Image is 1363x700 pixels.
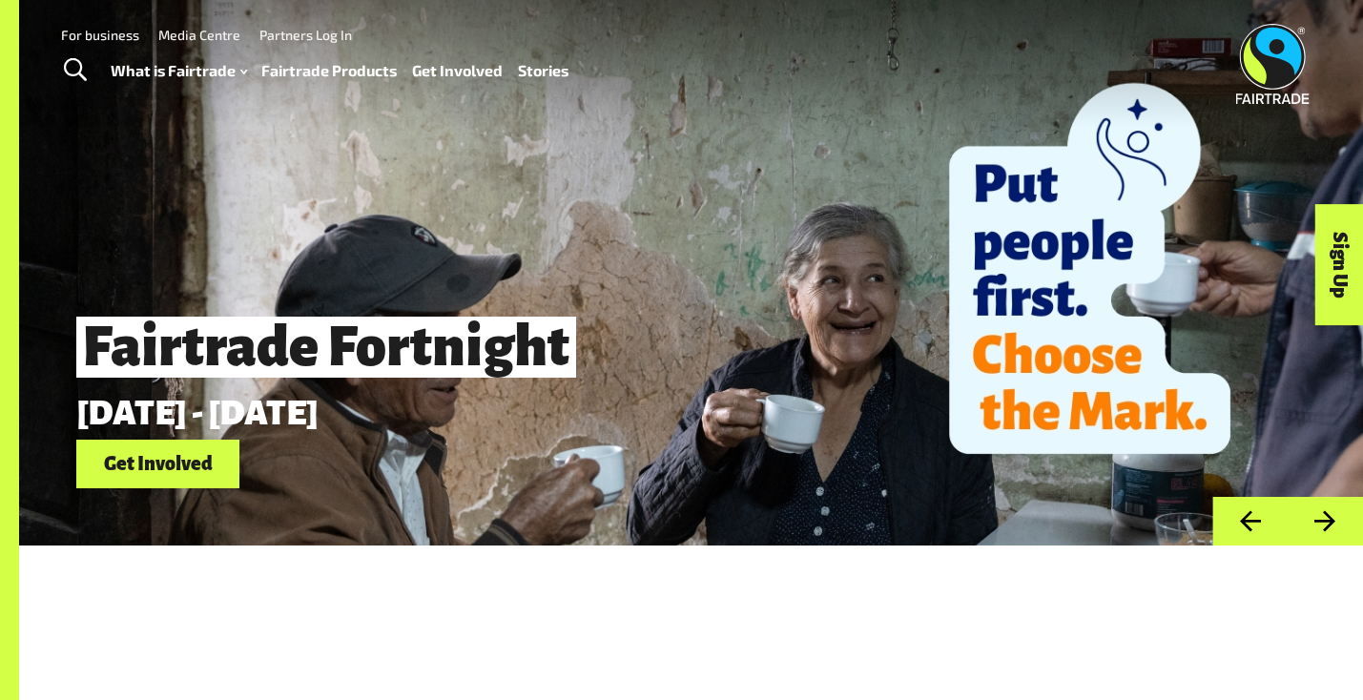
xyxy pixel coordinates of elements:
[518,57,568,85] a: Stories
[111,57,247,85] a: What is Fairtrade
[412,57,503,85] a: Get Involved
[1288,497,1363,546] button: Next
[1236,24,1310,104] img: Fairtrade Australia New Zealand logo
[261,57,397,85] a: Fairtrade Products
[259,27,352,43] a: Partners Log In
[76,440,239,488] a: Get Involved
[76,317,576,378] span: Fairtrade Fortnight
[76,394,1097,432] p: [DATE] - [DATE]
[1212,497,1288,546] button: Previous
[61,27,139,43] a: For business
[52,47,98,94] a: Toggle Search
[158,27,240,43] a: Media Centre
